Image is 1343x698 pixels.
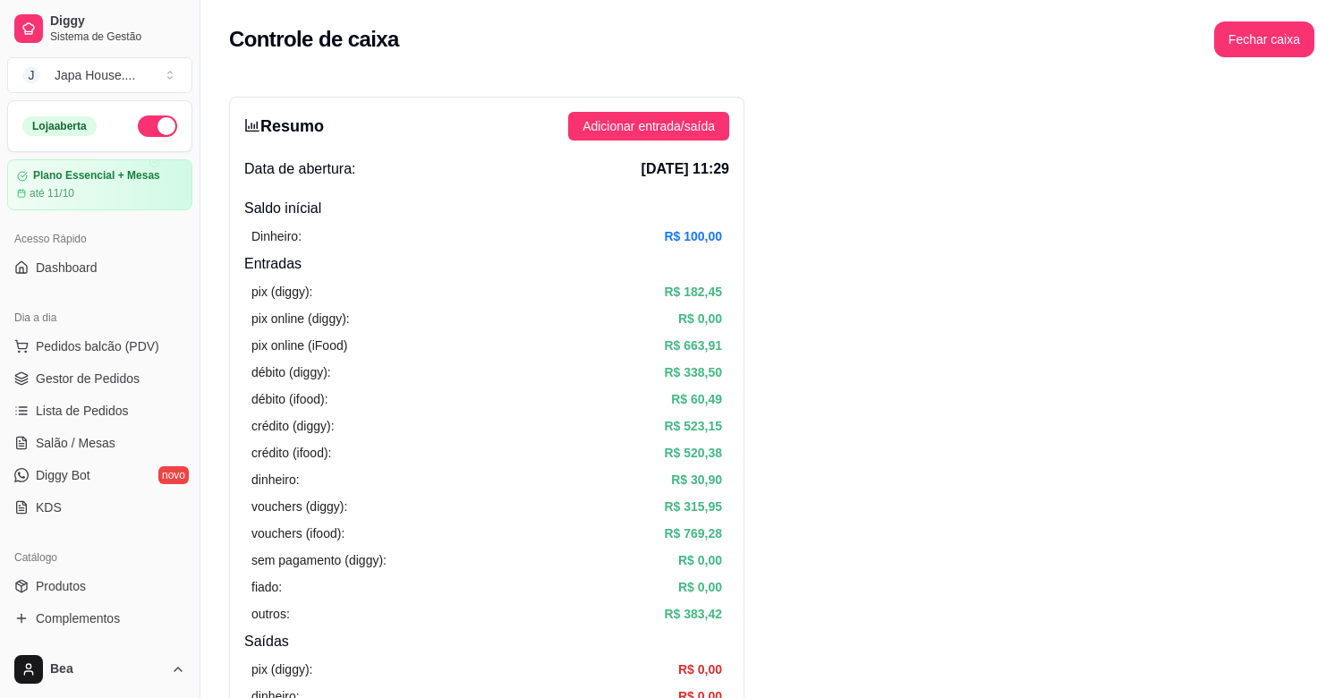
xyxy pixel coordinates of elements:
h4: Entradas [244,253,729,275]
a: Complementos [7,604,192,633]
article: R$ 60,49 [671,389,722,409]
span: [DATE] 11:29 [642,158,729,180]
span: Diggy Bot [36,466,90,484]
span: Data de abertura: [244,158,356,180]
button: Adicionar entrada/saída [568,112,729,140]
article: vouchers (diggy): [251,497,347,516]
article: R$ 663,91 [664,336,722,355]
article: pix (diggy): [251,282,312,302]
span: Complementos [36,609,120,627]
span: Bea [50,661,164,677]
div: Acesso Rápido [7,225,192,253]
span: Diggy [50,13,185,30]
span: Produtos [36,577,86,595]
button: Bea [7,648,192,691]
h2: Controle de caixa [229,25,399,54]
article: Dinheiro: [251,226,302,246]
article: R$ 0,00 [678,550,722,570]
article: R$ 769,28 [664,523,722,543]
article: R$ 383,42 [664,604,722,624]
article: Plano Essencial + Mesas [33,169,160,183]
div: Dia a dia [7,303,192,332]
span: bar-chart [244,117,260,133]
article: R$ 0,00 [678,309,722,328]
article: fiado: [251,577,282,597]
h4: Saídas [244,631,729,652]
span: Sistema de Gestão [50,30,185,44]
div: Japa House. ... [55,66,135,84]
article: R$ 30,90 [671,470,722,489]
span: KDS [36,498,62,516]
article: sem pagamento (diggy): [251,550,387,570]
article: crédito (ifood): [251,443,331,463]
button: Select a team [7,57,192,93]
a: Diggy Botnovo [7,461,192,489]
article: R$ 0,00 [678,577,722,597]
span: J [22,66,40,84]
article: R$ 182,45 [664,282,722,302]
a: Plano Essencial + Mesasaté 11/10 [7,159,192,210]
span: Lista de Pedidos [36,402,129,420]
a: Produtos [7,572,192,600]
h4: Saldo inícial [244,198,729,219]
article: pix online (diggy): [251,309,350,328]
div: Loja aberta [22,116,97,136]
article: R$ 100,00 [664,226,722,246]
button: Pedidos balcão (PDV) [7,332,192,361]
a: KDS [7,493,192,522]
button: Fechar caixa [1214,21,1314,57]
article: crédito (diggy): [251,416,335,436]
article: outros: [251,604,290,624]
article: R$ 315,95 [664,497,722,516]
button: Alterar Status [138,115,177,137]
a: Gestor de Pedidos [7,364,192,393]
article: dinheiro: [251,470,300,489]
a: Dashboard [7,253,192,282]
article: débito (ifood): [251,389,328,409]
div: Catálogo [7,543,192,572]
span: Pedidos balcão (PDV) [36,337,159,355]
span: Dashboard [36,259,98,277]
article: R$ 0,00 [678,660,722,679]
span: Gestor de Pedidos [36,370,140,387]
article: R$ 338,50 [664,362,722,382]
a: Salão / Mesas [7,429,192,457]
article: pix online (iFood) [251,336,347,355]
span: Adicionar entrada/saída [582,116,715,136]
article: R$ 520,38 [664,443,722,463]
a: DiggySistema de Gestão [7,7,192,50]
article: vouchers (ifood): [251,523,344,543]
article: R$ 523,15 [664,416,722,436]
article: pix (diggy): [251,660,312,679]
article: até 11/10 [30,186,74,200]
h3: Resumo [244,114,324,139]
span: Salão / Mesas [36,434,115,452]
a: Lista de Pedidos [7,396,192,425]
article: débito (diggy): [251,362,331,382]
